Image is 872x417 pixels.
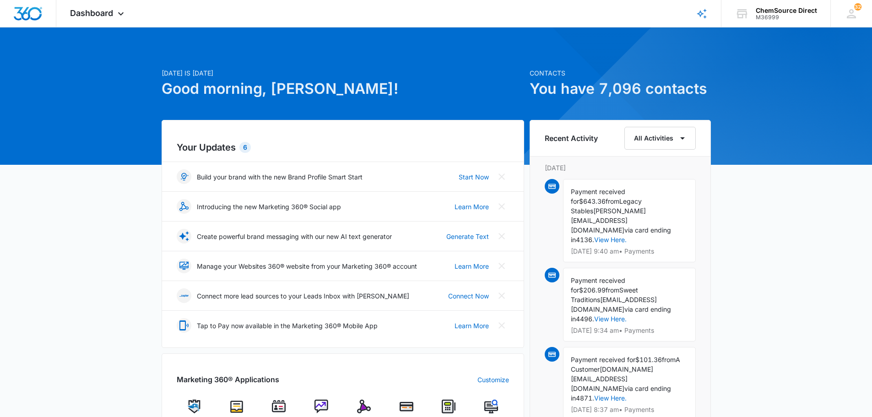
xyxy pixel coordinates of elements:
span: $206.99 [579,286,606,294]
span: Payment received for [571,356,635,363]
span: $101.36 [635,356,662,363]
span: [DOMAIN_NAME][EMAIL_ADDRESS][DOMAIN_NAME] [571,365,653,392]
button: Close [494,259,509,273]
p: Introducing the new Marketing 360® Social app [197,202,341,211]
span: 4496. [576,315,594,323]
button: All Activities [624,127,696,150]
span: Payment received for [571,188,625,205]
a: Start Now [459,172,489,182]
button: Close [494,199,509,214]
a: Learn More [455,261,489,271]
span: Dashboard [70,8,113,18]
span: $643.36 [579,197,606,205]
span: from [662,356,676,363]
a: Learn More [455,202,489,211]
a: Generate Text [446,232,489,241]
div: notifications count [854,3,861,11]
span: [PERSON_NAME][EMAIL_ADDRESS][DOMAIN_NAME] [571,207,646,234]
h6: Recent Activity [545,133,598,144]
p: [DATE] [545,163,696,173]
button: Close [494,169,509,184]
p: [DATE] 9:40 am • Payments [571,248,688,255]
p: Build your brand with the new Brand Profile Smart Start [197,172,363,182]
a: View Here. [594,315,627,323]
div: 6 [239,142,251,153]
p: [DATE] 8:37 am • Payments [571,406,688,413]
span: 4871. [576,394,594,402]
h1: Good morning, [PERSON_NAME]! [162,78,524,100]
p: [DATE] is [DATE] [162,68,524,78]
button: Close [494,318,509,333]
p: [DATE] 9:34 am • Payments [571,327,688,334]
span: 32 [854,3,861,11]
span: Payment received for [571,276,625,294]
button: Close [494,229,509,244]
button: Close [494,288,509,303]
a: Learn More [455,321,489,330]
p: Manage your Websites 360® website from your Marketing 360® account [197,261,417,271]
a: Customize [477,375,509,385]
div: account id [756,14,817,21]
p: Connect more lead sources to your Leads Inbox with [PERSON_NAME] [197,291,409,301]
p: Contacts [530,68,711,78]
h2: Marketing 360® Applications [177,374,279,385]
h2: Your Updates [177,141,509,154]
span: 4136. [576,236,594,244]
a: View Here. [594,394,627,402]
span: from [606,197,619,205]
a: View Here. [594,236,627,244]
div: account name [756,7,817,14]
span: [EMAIL_ADDRESS][DOMAIN_NAME] [571,296,657,313]
span: from [606,286,619,294]
h1: You have 7,096 contacts [530,78,711,100]
p: Tap to Pay now available in the Marketing 360® Mobile App [197,321,378,330]
a: Connect Now [448,291,489,301]
p: Create powerful brand messaging with our new AI text generator [197,232,392,241]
